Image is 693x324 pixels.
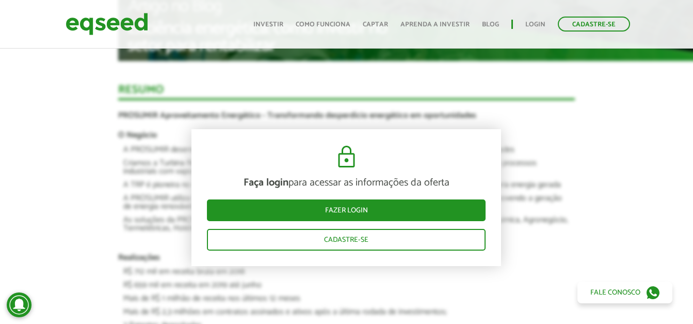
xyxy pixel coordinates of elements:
img: EqSeed [66,10,148,38]
a: Investir [253,21,283,28]
p: para acessar as informações da oferta [207,177,486,189]
a: Blog [482,21,499,28]
a: Cadastre-se [207,229,486,251]
a: Como funciona [296,21,350,28]
a: Fale conosco [577,282,672,303]
a: Captar [363,21,388,28]
a: Login [525,21,545,28]
a: Cadastre-se [558,17,630,32]
a: Fazer login [207,199,486,221]
a: Aprenda a investir [400,21,470,28]
strong: Faça login [244,174,288,191]
img: cadeado.svg [334,145,359,169]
